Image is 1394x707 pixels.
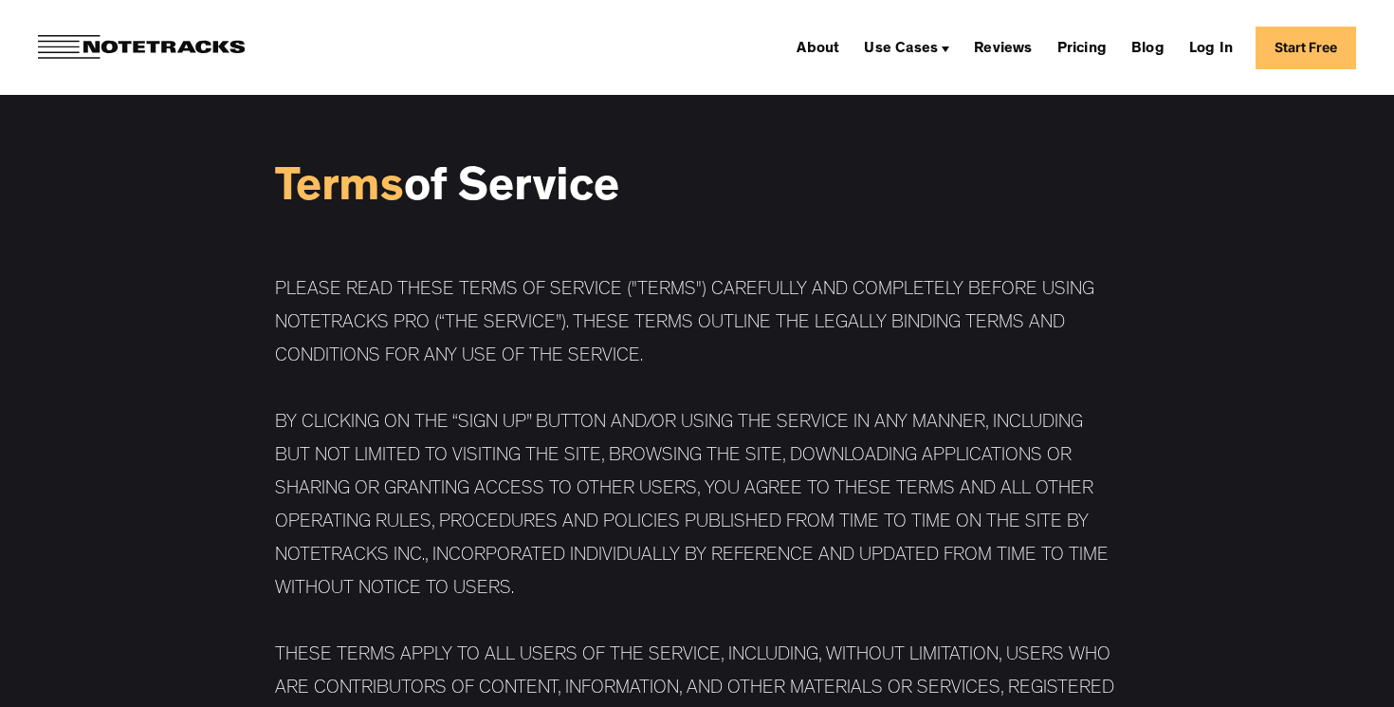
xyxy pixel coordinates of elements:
[1182,32,1240,63] a: Log In
[1050,32,1114,63] a: Pricing
[856,32,957,63] div: Use Cases
[966,32,1039,63] a: Reviews
[275,161,1119,221] h1: of Service
[275,167,404,214] span: Terms
[789,32,847,63] a: About
[864,42,938,57] div: Use Cases
[1256,27,1356,69] a: Start Free
[1124,32,1172,63] a: Blog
